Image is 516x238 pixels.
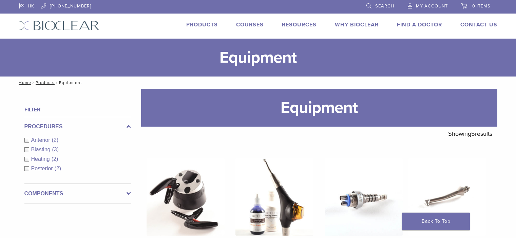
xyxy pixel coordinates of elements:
[31,147,52,152] span: Blasting
[397,21,442,28] a: Find A Doctor
[235,158,313,236] img: Blaster Kit
[325,158,403,236] img: Swivel Attachment
[186,21,218,28] a: Products
[24,190,131,198] label: Components
[282,21,317,28] a: Resources
[31,156,52,162] span: Heating
[141,89,497,127] h1: Equipment
[472,3,491,9] span: 0 items
[147,158,225,236] img: HeatSync Kit
[24,106,131,114] h4: Filter
[55,81,59,84] span: /
[31,166,55,171] span: Posterior
[375,3,394,9] span: Search
[55,166,61,171] span: (2)
[335,21,379,28] a: Why Bioclear
[31,81,36,84] span: /
[408,158,486,236] img: Blaster Tip
[402,213,470,230] a: Back To Top
[31,137,52,143] span: Anterior
[52,147,59,152] span: (3)
[236,21,264,28] a: Courses
[471,130,475,137] span: 5
[52,137,59,143] span: (2)
[36,80,55,85] a: Products
[52,156,58,162] span: (2)
[448,127,492,141] p: Showing results
[416,3,448,9] span: My Account
[460,21,497,28] a: Contact Us
[24,123,131,131] label: Procedures
[17,80,31,85] a: Home
[19,21,99,30] img: Bioclear
[14,77,502,89] nav: Equipment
